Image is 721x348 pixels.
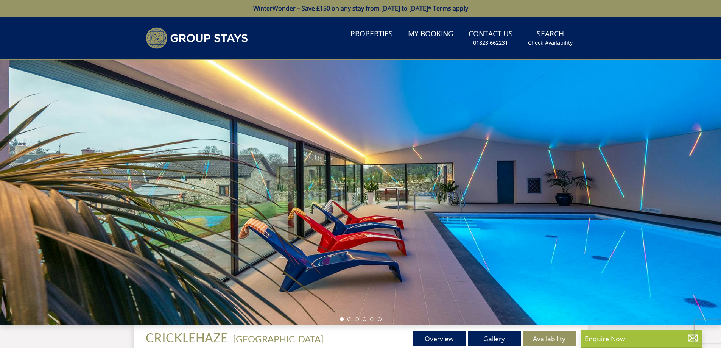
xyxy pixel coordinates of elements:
a: My Booking [405,26,456,43]
a: Availability [523,331,576,346]
a: Properties [347,26,396,43]
a: CRICKLEHAZE [146,330,230,345]
p: Enquire Now [585,334,698,343]
a: Gallery [468,331,521,346]
a: [GEOGRAPHIC_DATA] [233,333,323,344]
img: Group Stays [146,27,248,49]
a: SearchCheck Availability [525,26,576,50]
a: Overview [413,331,466,346]
small: 01823 662231 [473,39,508,47]
a: Contact Us01823 662231 [466,26,516,50]
span: - [230,333,323,344]
small: Check Availability [528,39,573,47]
span: CRICKLEHAZE [146,330,228,345]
